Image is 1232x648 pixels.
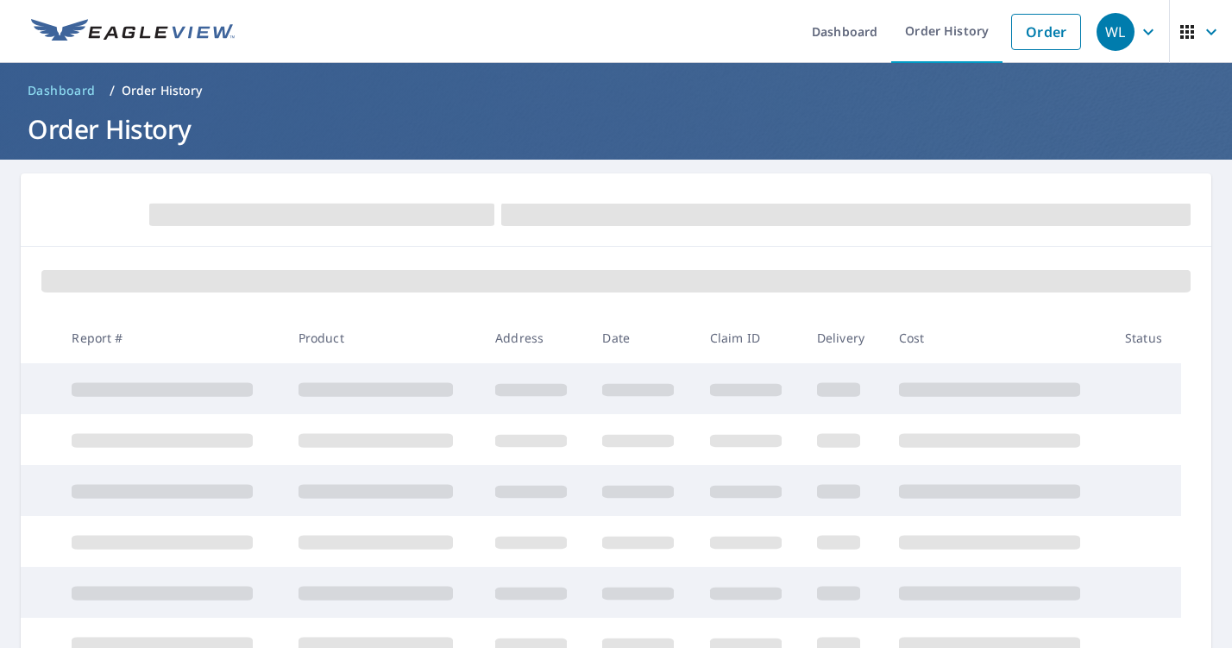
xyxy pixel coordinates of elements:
[21,77,103,104] a: Dashboard
[31,19,235,45] img: EV Logo
[481,312,588,363] th: Address
[21,77,1211,104] nav: breadcrumb
[696,312,803,363] th: Claim ID
[58,312,284,363] th: Report #
[885,312,1111,363] th: Cost
[28,82,96,99] span: Dashboard
[110,80,115,101] li: /
[1011,14,1081,50] a: Order
[122,82,203,99] p: Order History
[285,312,481,363] th: Product
[588,312,695,363] th: Date
[803,312,885,363] th: Delivery
[1097,13,1135,51] div: WL
[21,111,1211,147] h1: Order History
[1111,312,1181,363] th: Status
